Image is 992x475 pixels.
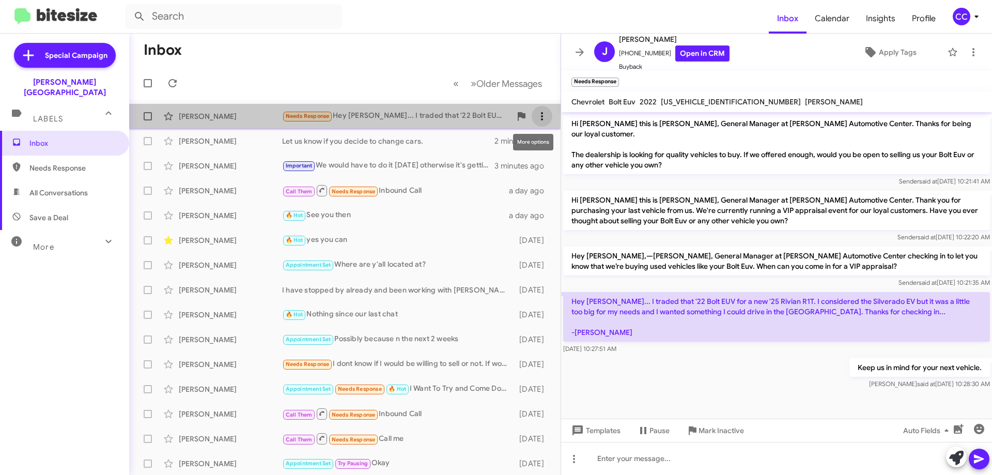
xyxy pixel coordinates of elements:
[282,234,514,246] div: yes you can
[282,160,494,172] div: We would have to do it [DATE] otherwise it's getting fixed [DATE] and I will keep it
[179,434,282,444] div: [PERSON_NAME]
[286,361,330,367] span: Needs Response
[286,212,303,219] span: 🔥 Hot
[282,309,514,320] div: Nothing since our last chat
[33,242,54,252] span: More
[282,457,514,469] div: Okay
[179,310,282,320] div: [PERSON_NAME]
[661,97,801,106] span: [US_VEHICLE_IDENTIFICATION_NUMBER]
[179,186,282,196] div: [PERSON_NAME]
[571,78,619,87] small: Needs Response
[509,210,552,221] div: a day ago
[640,97,657,106] span: 2022
[447,73,548,94] nav: Page navigation example
[179,409,282,419] div: [PERSON_NAME]
[286,436,313,443] span: Call Them
[179,161,282,171] div: [PERSON_NAME]
[179,111,282,121] div: [PERSON_NAME]
[453,77,459,90] span: «
[282,383,514,395] div: I Want To Try and Come Down [DATE] But It Will Have to Be Evening
[649,421,670,440] span: Pause
[464,73,548,94] button: Next
[699,421,744,440] span: Mark Inactive
[514,310,552,320] div: [DATE]
[619,62,730,72] span: Buyback
[513,134,553,150] div: More options
[514,434,552,444] div: [DATE]
[602,43,608,60] span: J
[509,186,552,196] div: a day ago
[282,333,514,345] div: Possibly because n the next 2 weeks
[953,8,970,25] div: CC
[286,460,331,467] span: Appointment Set
[45,50,107,60] span: Special Campaign
[179,210,282,221] div: [PERSON_NAME]
[282,209,509,221] div: See you then
[286,237,303,243] span: 🔥 Hot
[494,136,552,146] div: 2 minutes ago
[286,188,313,195] span: Call Them
[179,260,282,270] div: [PERSON_NAME]
[179,458,282,469] div: [PERSON_NAME]
[282,285,514,295] div: I have stopped by already and been working with [PERSON_NAME]. We are currently saving up the mon...
[805,97,863,106] span: [PERSON_NAME]
[869,380,990,388] span: [PERSON_NAME] [DATE] 10:28:30 AM
[471,77,476,90] span: »
[919,177,937,185] span: said at
[514,334,552,345] div: [DATE]
[563,247,990,275] p: Hey [PERSON_NAME],—[PERSON_NAME], General Manager at [PERSON_NAME] Automotive Center checking in ...
[144,42,182,58] h1: Inbox
[33,114,63,124] span: Labels
[389,386,406,392] span: 🔥 Hot
[849,358,990,377] p: Keep us in mind for your next vehicle.
[903,421,953,440] span: Auto Fields
[919,279,937,286] span: said at
[179,334,282,345] div: [PERSON_NAME]
[332,188,376,195] span: Needs Response
[897,233,990,241] span: Sender [DATE] 10:22:20 AM
[286,386,331,392] span: Appointment Set
[286,336,331,343] span: Appointment Set
[571,97,605,106] span: Chevrolet
[282,110,511,122] div: Hey [PERSON_NAME]... I traded that '22 Bolt EUV for a new '25 Rivian R1T. I considered the Silver...
[179,384,282,394] div: [PERSON_NAME]
[675,45,730,62] a: Open in CRM
[282,358,514,370] div: I dont know if I would be willing to sell or not. If would have to be a very good offer . It's 20...
[282,136,494,146] div: Let us know if you decide to change cars.
[286,311,303,318] span: 🔥 Hot
[879,43,917,62] span: Apply Tags
[563,114,990,174] p: Hi [PERSON_NAME] this is [PERSON_NAME], General Manager at [PERSON_NAME] Automotive Center. Thank...
[332,411,376,418] span: Needs Response
[514,458,552,469] div: [DATE]
[944,8,981,25] button: CC
[29,188,88,198] span: All Conversations
[286,411,313,418] span: Call Them
[514,235,552,246] div: [DATE]
[563,345,616,353] span: [DATE] 10:27:51 AM
[569,421,621,440] span: Templates
[179,285,282,295] div: [PERSON_NAME]
[807,4,858,34] a: Calendar
[918,233,936,241] span: said at
[286,262,331,268] span: Appointment Set
[895,421,961,440] button: Auto Fields
[629,421,678,440] button: Pause
[904,4,944,34] a: Profile
[678,421,752,440] button: Mark Inactive
[332,436,376,443] span: Needs Response
[769,4,807,34] a: Inbox
[14,43,116,68] a: Special Campaign
[609,97,636,106] span: Bolt Euv
[338,386,382,392] span: Needs Response
[476,78,542,89] span: Older Messages
[514,384,552,394] div: [DATE]
[29,212,68,223] span: Save a Deal
[282,407,514,420] div: Inbound Call
[179,235,282,246] div: [PERSON_NAME]
[858,4,904,34] a: Insights
[447,73,465,94] button: Previous
[29,138,117,148] span: Inbox
[29,163,117,173] span: Needs Response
